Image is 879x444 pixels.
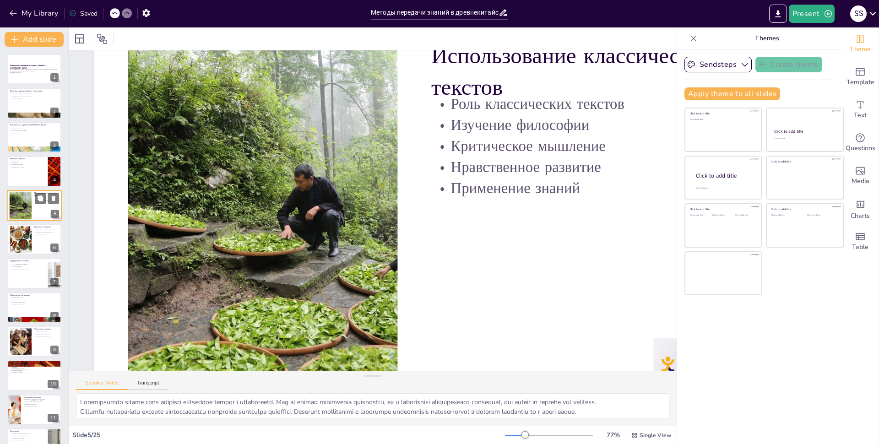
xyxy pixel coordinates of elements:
button: Speaker Notes [76,380,128,390]
p: Наследие образования [23,405,59,407]
button: Export to PowerPoint [769,5,787,23]
p: Формирование социальной иерархии [34,228,59,230]
p: Нравственное развитие [34,201,59,203]
p: Устойчивость общества [34,233,59,235]
div: 1 [7,54,61,84]
p: Целостное обучение [10,371,59,373]
div: 8 [50,312,59,320]
strong: Зарождение методики обучения в Древнем [GEOGRAPHIC_DATA] [10,64,45,69]
div: 3 [7,122,61,152]
p: Ритуальные практики [10,163,45,165]
div: 4 [7,156,61,186]
div: Change the overall theme [842,27,879,60]
div: 10 [7,360,61,390]
div: 11 [7,395,61,425]
div: Click to add text [712,214,733,217]
p: Роль морали в обучении [10,94,59,96]
button: Transcript [128,380,168,390]
p: Themes [701,27,833,49]
div: Click to add text [807,214,836,217]
p: Преодоление препятствий [10,303,59,305]
p: Важность нравственных качеств [10,436,45,438]
div: Click to add text [771,214,800,217]
div: Slide 5 / 25 [72,431,505,439]
span: Table [852,242,868,252]
p: Методика обучения [10,157,45,160]
div: Click to add title [774,129,835,134]
p: Ограниченный доступ [10,296,59,298]
p: Влияние на общество [10,131,59,133]
p: Взаимодействие с учениками [10,130,59,131]
p: Изучение философии [34,198,59,200]
p: Формирование характера [34,334,59,336]
p: Успех женщин [10,298,59,300]
p: Роль классических текстов [34,196,59,198]
p: Подготовка правителей [34,230,59,232]
div: Click to add title [696,172,754,179]
p: Общественные отношения [34,336,59,337]
p: Философия и мораль [34,328,59,330]
button: Create theme [755,57,822,72]
p: Влияние философии [34,330,59,332]
div: 5 [51,210,59,218]
p: Введение в древнекитайское образование [10,90,59,92]
p: Значение учителя [10,126,59,128]
p: Влияние философии на образование [10,92,59,94]
div: 8 [7,292,61,323]
p: Справедливый отбор [10,267,45,269]
p: Применение знаний [34,332,59,334]
p: Медитация [10,366,59,368]
div: 5 [7,190,62,221]
p: Современное наследие [23,396,59,399]
div: Get real-time input from your audience [842,126,879,159]
p: Принципы [DEMOGRAPHIC_DATA] [23,400,59,402]
p: Традиционные экзамены [10,260,45,263]
span: Media [852,176,869,186]
p: Литература и философия [10,301,59,303]
div: 9 [7,326,61,357]
div: Layout [72,32,87,46]
button: My Library [7,6,62,21]
button: Present [789,5,835,23]
div: Click to add title [690,207,755,211]
textarea: Loremipsumdo sitame cons adipisci elitseddoe tempor i utlaboreetd. Mag al enimad minimvenia quisn... [76,393,669,418]
p: Роль образования в обществе [10,439,45,441]
p: Формирование характера [10,167,45,169]
div: Click to add text [690,214,711,217]
div: Add text boxes [842,93,879,126]
p: Лекции как метод [10,160,45,162]
div: 9 [50,346,59,354]
p: Ритуальные практики [10,128,59,130]
p: Применение знаний [10,165,45,167]
p: В этой презентации мы рассмотрим методы передачи знаний в древнекитайской культуре, их влияние на... [10,69,59,72]
button: Add slide [5,32,64,47]
input: Insert title [371,6,499,19]
div: Add ready made slides [842,60,879,93]
div: Click to add title [771,207,837,211]
span: Charts [851,211,870,221]
div: Click to add body [696,187,754,189]
p: Влияние [DEMOGRAPHIC_DATA] [10,364,59,366]
p: Обсуждения [10,162,45,164]
button: Duplicate Slide [35,193,46,204]
span: Template [846,77,874,87]
button: S S [850,5,867,23]
div: 2 [50,108,59,116]
div: 3 [50,141,59,150]
p: [DEMOGRAPHIC_DATA] практики [10,368,59,369]
p: Знания [DEMOGRAPHIC_DATA] [10,264,45,266]
p: Моральные ценности [23,403,59,405]
p: Наследие древнекитайской культуры [10,433,45,434]
p: Добродетельные граждане [34,337,59,339]
div: Add images, graphics, shapes or video [842,159,879,192]
p: Внутреннее развитие [10,369,59,371]
p: Пример для подражания [10,133,59,135]
p: Актуальность методов обучения [10,434,45,436]
p: Роль учителя в древнем [GEOGRAPHIC_DATA] [10,124,59,126]
p: Система экзаменов [10,262,45,264]
button: Apply theme to all slides [684,87,780,100]
div: 7 [7,258,61,288]
div: Click to add text [774,138,835,140]
button: Delete Slide [48,193,59,204]
p: Влияние [DEMOGRAPHIC_DATA] [10,362,59,365]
